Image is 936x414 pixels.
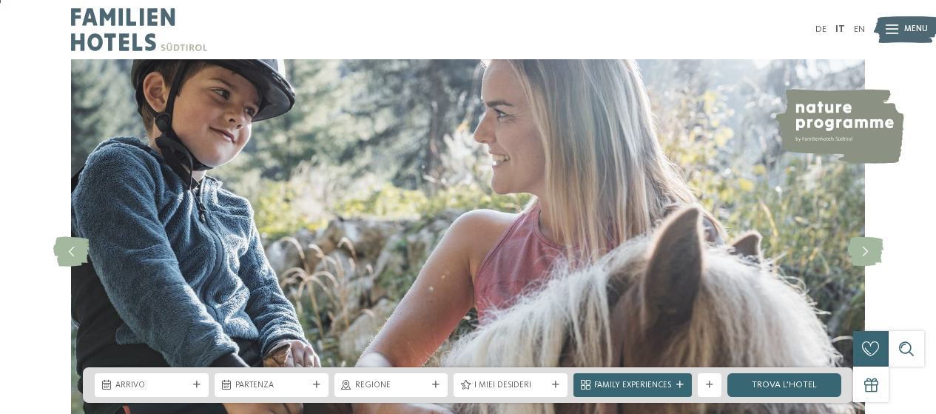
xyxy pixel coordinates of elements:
[904,24,928,36] span: Menu
[854,24,865,34] a: EN
[594,380,671,392] span: Family Experiences
[355,380,428,392] span: Regione
[115,380,188,392] span: Arrivo
[815,24,826,34] a: DE
[835,24,845,34] a: IT
[774,89,904,164] img: nature programme by Familienhotels Südtirol
[727,373,841,397] a: trova l’hotel
[474,380,547,392] span: I miei desideri
[235,380,308,392] span: Partenza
